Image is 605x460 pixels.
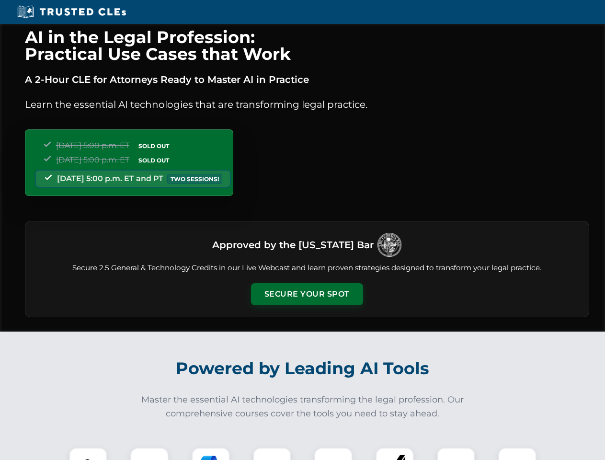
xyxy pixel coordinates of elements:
p: Learn the essential AI technologies that are transforming legal practice. [25,97,589,112]
h2: Powered by Leading AI Tools [37,352,568,385]
p: Master the essential AI technologies transforming the legal profession. Our comprehensive courses... [135,393,470,421]
p: A 2-Hour CLE for Attorneys Ready to Master AI in Practice [25,72,589,87]
span: [DATE] 5:00 p.m. ET [56,155,129,164]
img: Trusted CLEs [14,5,129,19]
p: Secure 2.5 General & Technology Credits in our Live Webcast and learn proven strategies designed ... [37,263,577,274]
h1: AI in the Legal Profession: Practical Use Cases that Work [25,29,589,62]
h3: Approved by the [US_STATE] Bar [212,236,374,253]
img: Logo [377,233,401,257]
span: [DATE] 5:00 p.m. ET [56,141,129,150]
button: Secure Your Spot [251,283,363,305]
span: SOLD OUT [135,141,172,151]
span: SOLD OUT [135,155,172,165]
